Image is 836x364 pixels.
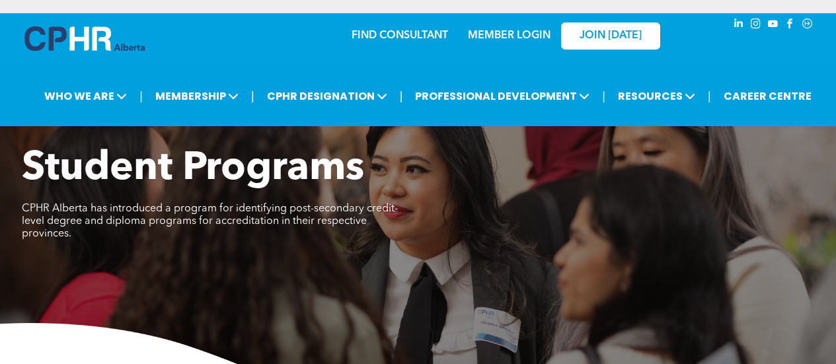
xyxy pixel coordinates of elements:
a: CAREER CENTRE [720,84,816,108]
span: CPHR DESIGNATION [263,84,391,108]
li: | [708,83,711,110]
span: MEMBERSHIP [151,84,243,108]
span: Student Programs [22,149,364,189]
a: FIND CONSULTANT [352,30,448,41]
a: JOIN [DATE] [561,22,660,50]
a: Social network [800,17,815,34]
span: WHO WE ARE [40,84,131,108]
li: | [602,83,605,110]
a: instagram [749,17,763,34]
a: youtube [766,17,780,34]
span: JOIN [DATE] [580,30,642,42]
a: linkedin [732,17,746,34]
a: MEMBER LOGIN [468,30,551,41]
li: | [400,83,403,110]
li: | [139,83,143,110]
span: CPHR Alberta has introduced a program for identifying post-secondary credit-level degree and dipl... [22,203,398,239]
img: A blue and white logo for cp alberta [24,26,145,51]
a: facebook [783,17,798,34]
span: PROFESSIONAL DEVELOPMENT [411,84,593,108]
li: | [251,83,254,110]
span: RESOURCES [614,84,699,108]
